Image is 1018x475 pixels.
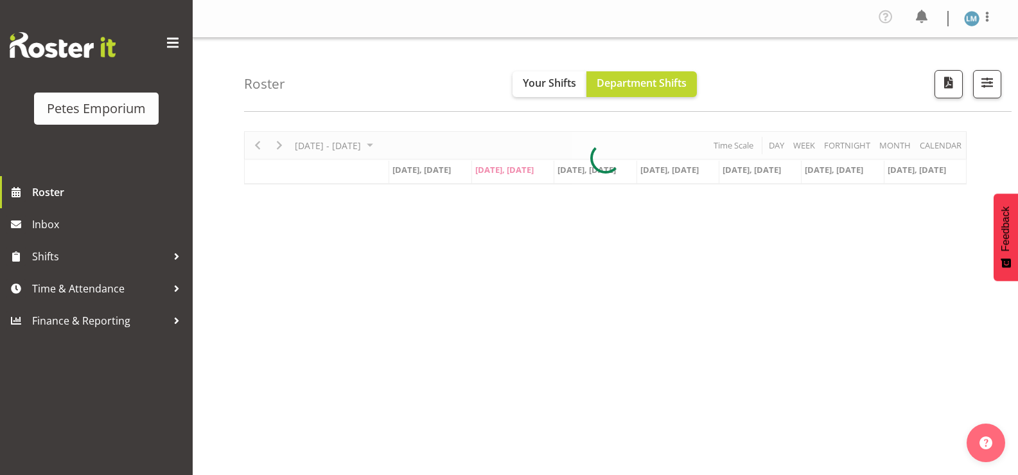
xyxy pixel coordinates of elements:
h4: Roster [244,76,285,91]
button: Feedback - Show survey [994,193,1018,281]
img: lianne-morete5410.jpg [964,11,979,26]
img: Rosterit website logo [10,32,116,58]
button: Department Shifts [586,71,697,97]
div: Petes Emporium [47,99,146,118]
span: Finance & Reporting [32,311,167,330]
img: help-xxl-2.png [979,436,992,449]
span: Shifts [32,247,167,266]
button: Your Shifts [513,71,586,97]
span: Time & Attendance [32,279,167,298]
span: Roster [32,183,186,202]
button: Filter Shifts [973,70,1001,98]
span: Feedback [1000,206,1012,251]
span: Department Shifts [597,76,687,90]
button: Download a PDF of the roster according to the set date range. [935,70,963,98]
span: Inbox [32,215,186,234]
span: Your Shifts [523,76,576,90]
